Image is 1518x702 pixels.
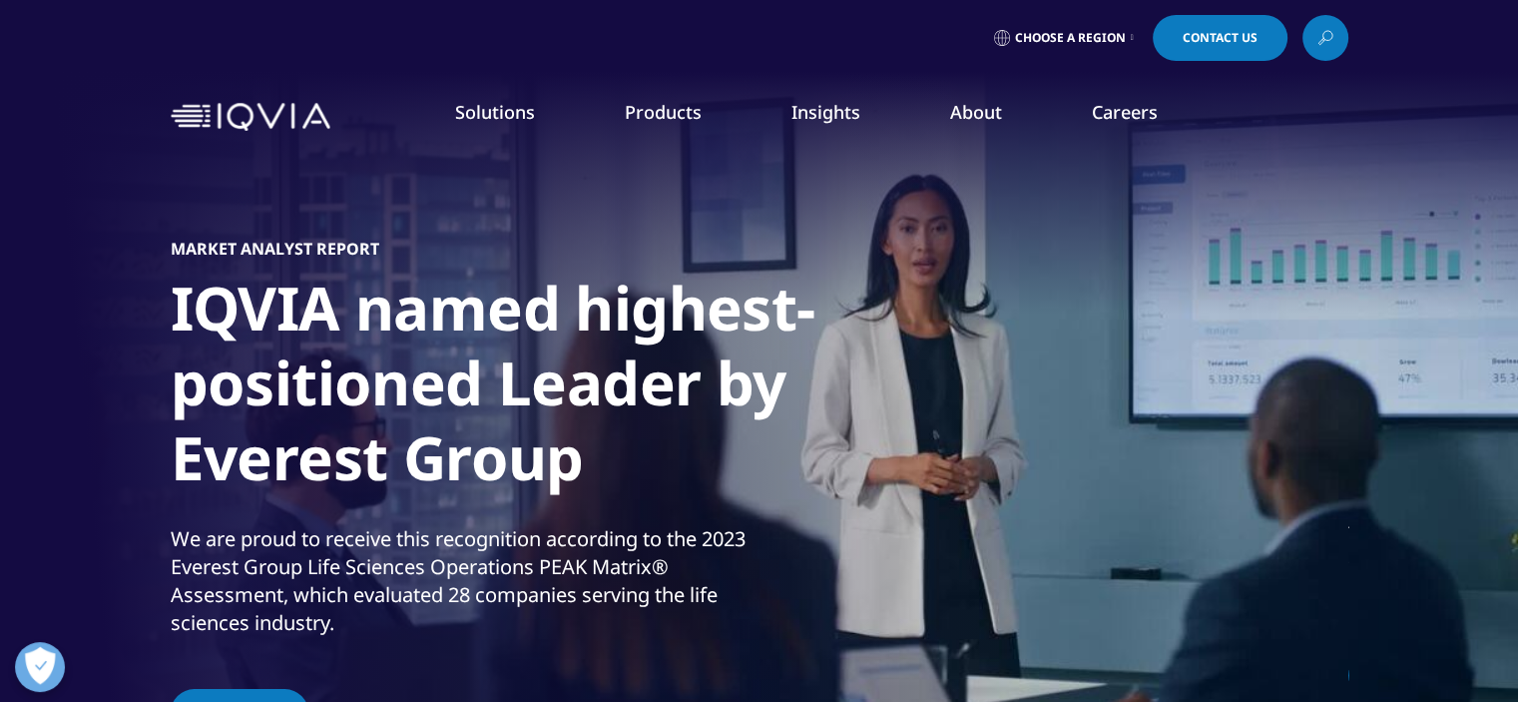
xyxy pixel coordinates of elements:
p: We are proud to receive this recognition according to the 2023 Everest Group Life Sciences Operat... [171,525,755,649]
h5: Market Analyst Report [171,239,379,259]
span: Choose a Region [1015,30,1126,46]
span: Contact Us [1183,32,1258,44]
img: IQVIA Healthcare Information Technology and Pharma Clinical Research Company [171,103,330,132]
a: Insights [791,100,860,124]
a: About [950,100,1002,124]
h1: IQVIA named highest-positioned Leader by Everest Group [171,271,919,507]
a: Products [625,100,702,124]
a: Solutions [455,100,535,124]
a: Careers [1092,100,1158,124]
a: Contact Us [1153,15,1287,61]
nav: Primary [338,70,1348,164]
button: Άνοιγμα προτιμήσεων [15,642,65,692]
